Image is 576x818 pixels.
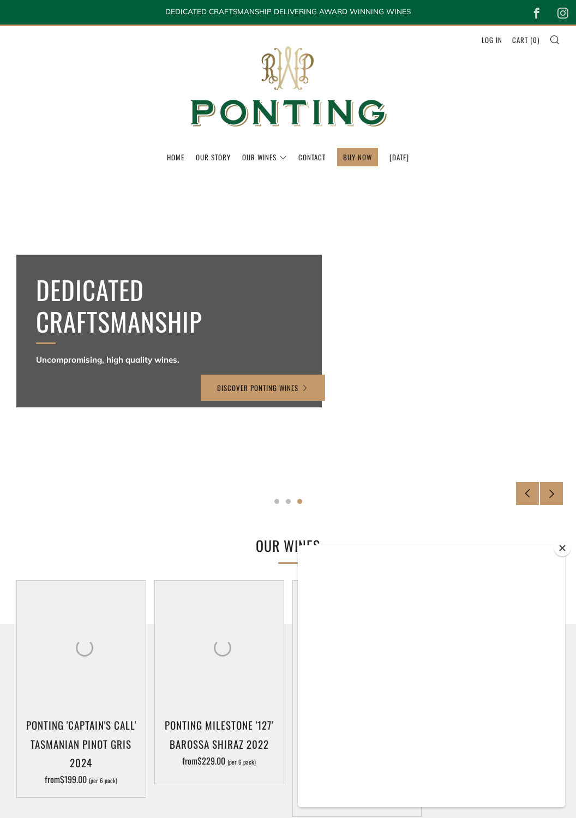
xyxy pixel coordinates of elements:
a: Log in [482,31,502,49]
a: Our Wines [242,148,287,166]
h2: Dedicated Craftsmanship [36,274,302,337]
button: 2 [286,499,291,504]
h3: Ponting Milestone '127' Barossa Shiraz 2022 [160,715,278,753]
span: (per 6 pack) [227,759,256,765]
button: 1 [274,499,279,504]
a: Discover Ponting Wines [201,375,325,401]
a: Ponting Milestone '127' Barossa Shiraz 2022 from$229.00 (per 6 pack) [155,715,284,770]
span: (per 6 pack) [89,778,117,784]
h3: Ponting 'Captain's Call' Tasmanian Pinot Gris 2024 [22,715,140,772]
span: from [182,754,256,767]
span: $229.00 [197,754,225,767]
span: 0 [533,34,537,45]
span: from [45,773,117,786]
a: [DATE] [389,148,409,166]
button: 3 [297,499,302,504]
a: Ponting 'Captain's Call' Tasmanian Pinot Gris 2024 from$199.00 (per 6 pack) [17,715,146,784]
a: Our Story [196,148,231,166]
span: $199.00 [60,773,87,786]
a: Home [167,148,184,166]
a: The perfect BBQ selection - MULTI CASE BUY - Three award winning wines $397.00 $467.00 [293,715,422,802]
a: Cart (0) [512,31,539,49]
img: Ponting Wines [179,26,397,148]
button: Close [554,540,571,556]
a: BUY NOW [343,148,372,166]
h2: OUR WINES [108,534,468,557]
strong: Uncompromising, high quality wines. [36,354,179,365]
a: Contact [298,148,326,166]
